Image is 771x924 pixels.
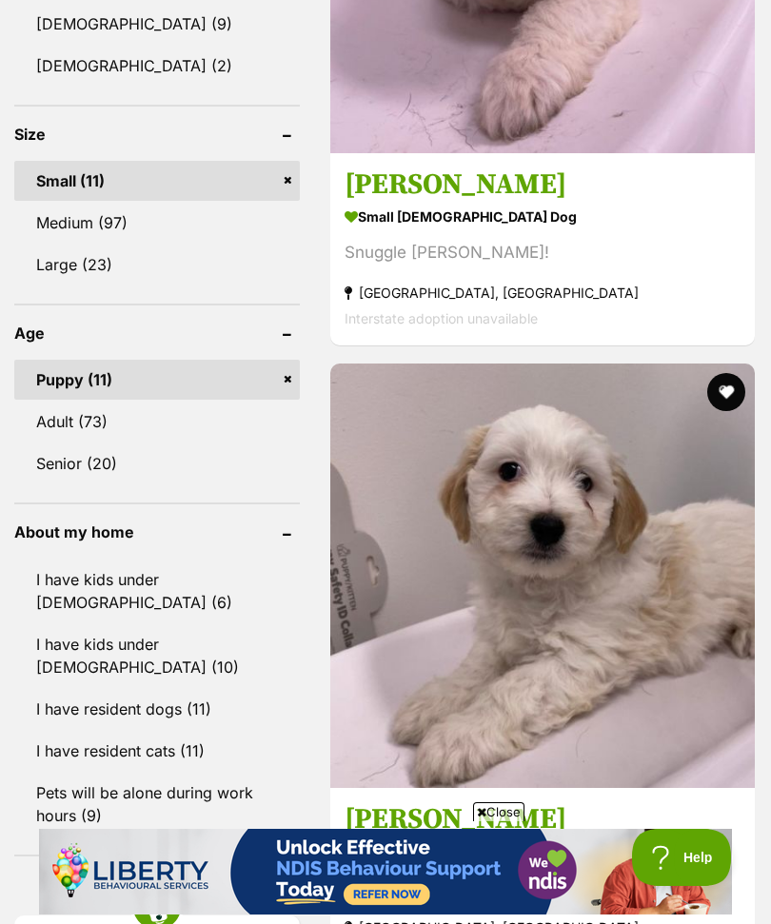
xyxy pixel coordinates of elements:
a: Medium (97) [14,203,300,243]
a: Adult (73) [14,402,300,442]
h3: [PERSON_NAME] [345,802,741,838]
img: consumer-privacy-logo.png [268,2,284,17]
strong: small [DEMOGRAPHIC_DATA] Dog [345,203,741,230]
a: Privacy Notification [267,2,286,17]
header: Age [14,324,300,342]
a: I have resident dogs (11) [14,689,300,729]
header: About my home [14,523,300,541]
a: [DEMOGRAPHIC_DATA] (2) [14,46,300,86]
a: Small (11) [14,161,300,201]
a: Puppy (11) [14,360,300,400]
img: consumer-privacy-logo.png [2,2,17,17]
button: favourite [707,373,745,411]
iframe: Help Scout Beacon - Open [632,829,733,886]
a: I have kids under [DEMOGRAPHIC_DATA] (6) [14,560,300,622]
div: Snuggle [PERSON_NAME]! [345,240,741,265]
a: [DEMOGRAPHIC_DATA] (9) [14,4,300,44]
a: Large (23) [14,245,300,285]
a: Senior (20) [14,443,300,483]
img: iconc.png [266,1,284,15]
iframe: Advertisement [39,829,732,914]
span: Close [473,802,524,821]
img: Ollie - Maltese Dog [330,364,755,788]
a: I have kids under [DEMOGRAPHIC_DATA] (10) [14,624,300,687]
span: Interstate adoption unavailable [345,310,538,326]
a: Pets will be alone during work hours (9) [14,773,300,836]
strong: [GEOGRAPHIC_DATA], [GEOGRAPHIC_DATA] [345,280,741,305]
header: Size [14,126,300,143]
a: I have resident cats (11) [14,731,300,771]
a: [PERSON_NAME] small [DEMOGRAPHIC_DATA] Dog Snuggle [PERSON_NAME]! [GEOGRAPHIC_DATA], [GEOGRAPHIC_... [330,152,755,345]
h3: [PERSON_NAME] [345,167,741,203]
